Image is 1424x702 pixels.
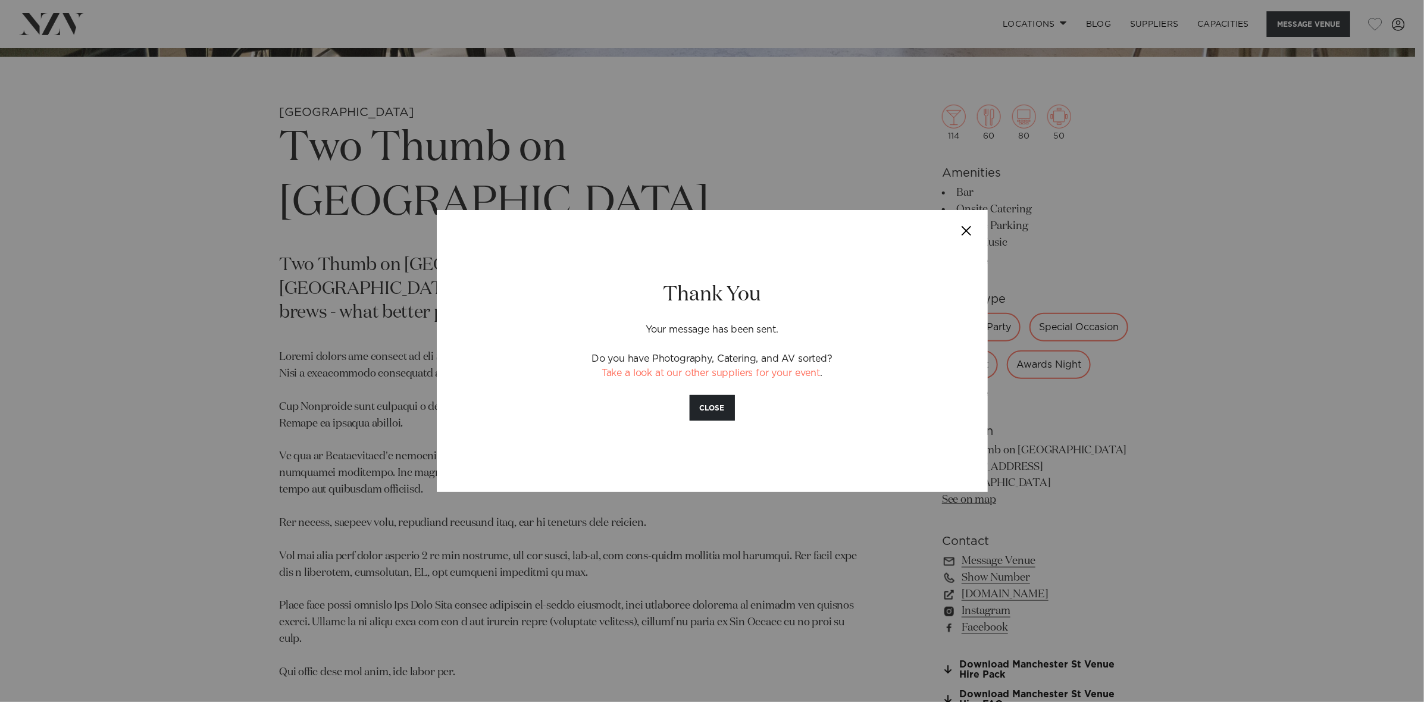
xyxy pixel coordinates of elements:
[504,352,921,381] p: Do you have Photography, Catering, and AV sorted? .
[946,210,988,252] button: Close
[690,395,735,421] button: CLOSE
[504,281,921,308] h2: Thank You
[504,308,921,337] p: Your message has been sent.
[602,368,820,378] a: Take a look at our other suppliers for your event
